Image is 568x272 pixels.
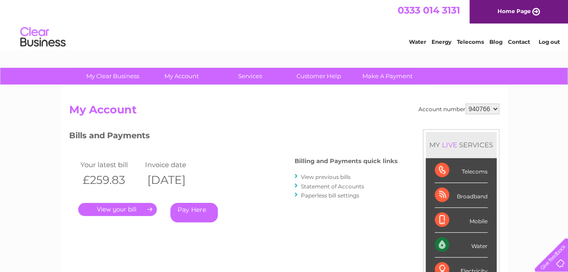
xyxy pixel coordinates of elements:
div: Clear Business is a trading name of Verastar Limited (registered in [GEOGRAPHIC_DATA] No. 3667643... [71,5,498,44]
a: My Account [144,68,219,84]
h4: Billing and Payments quick links [295,158,398,164]
div: Mobile [435,208,488,233]
div: LIVE [440,141,459,149]
a: My Clear Business [75,68,150,84]
a: Paperless bill settings [301,192,359,199]
a: Make A Payment [350,68,425,84]
div: Account number [418,103,499,114]
a: Water [409,38,426,45]
a: Blog [489,38,502,45]
a: Pay Here [170,203,218,222]
th: £259.83 [78,171,143,189]
h3: Bills and Payments [69,129,398,145]
a: Services [213,68,287,84]
a: 0333 014 3131 [398,5,460,16]
a: Customer Help [282,68,356,84]
td: Invoice date [143,159,208,171]
a: Telecoms [457,38,484,45]
a: Energy [432,38,451,45]
th: [DATE] [143,171,208,189]
td: Your latest bill [78,159,143,171]
a: Contact [508,38,530,45]
div: Broadband [435,183,488,208]
h2: My Account [69,103,499,121]
a: Log out [538,38,559,45]
div: Water [435,233,488,258]
img: logo.png [20,23,66,51]
a: View previous bills [301,174,351,180]
a: Statement of Accounts [301,183,364,190]
a: . [78,203,157,216]
div: MY SERVICES [426,132,497,158]
div: Telecoms [435,158,488,183]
